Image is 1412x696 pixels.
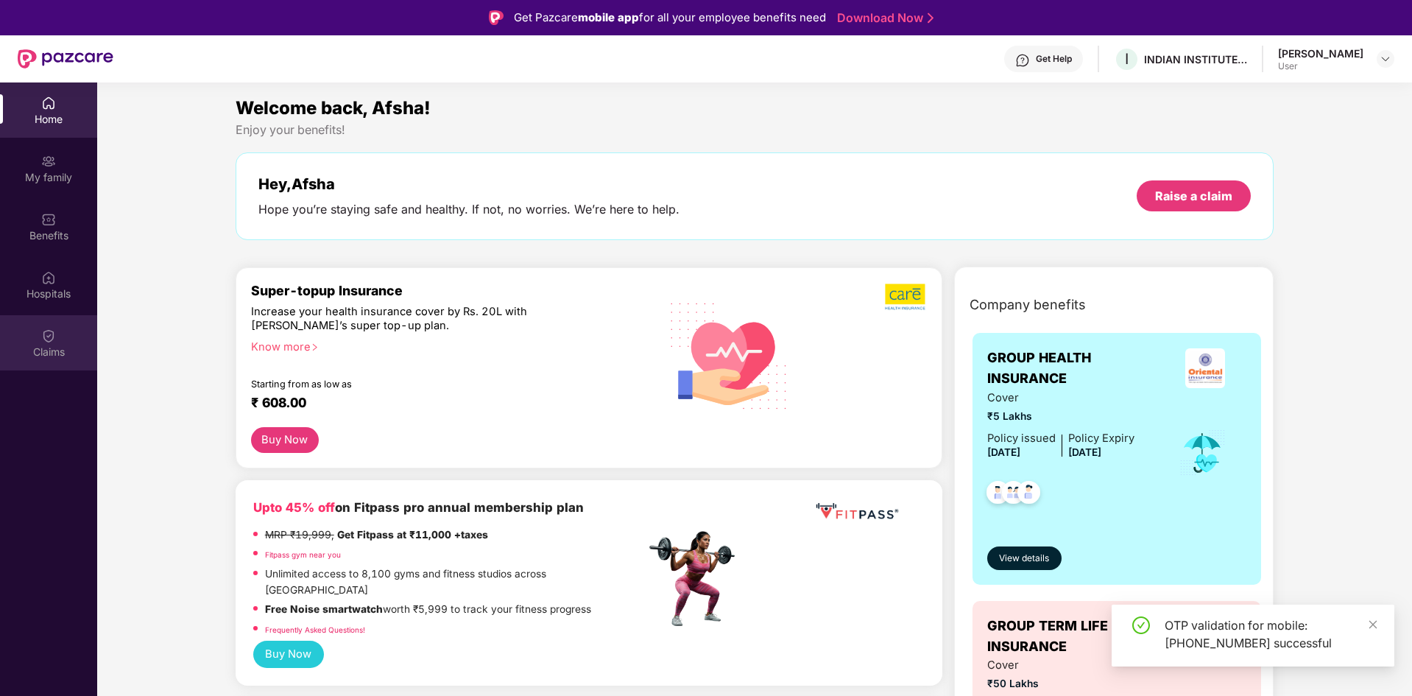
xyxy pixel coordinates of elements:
div: OTP validation for mobile: [PHONE_NUMBER] successful [1165,616,1377,652]
div: ₹ 608.00 [251,395,631,412]
img: fpp.png [645,527,748,630]
b: Upto 45% off [253,500,335,515]
a: Frequently Asked Questions! [265,625,365,634]
img: New Pazcare Logo [18,49,113,68]
span: Cover [987,657,1134,674]
p: Unlimited access to 8,100 gyms and fitness studios across [GEOGRAPHIC_DATA] [265,566,645,598]
strong: mobile app [578,10,639,24]
div: Raise a claim [1155,188,1232,204]
div: INDIAN INSTITUTE OF PACKAGING [1144,52,1247,66]
img: svg+xml;base64,PHN2ZyBpZD0iQmVuZWZpdHMiIHhtbG5zPSJodHRwOi8vd3d3LnczLm9yZy8yMDAwL3N2ZyIgd2lkdGg9Ij... [41,212,56,227]
img: svg+xml;base64,PHN2ZyB3aWR0aD0iMjAiIGhlaWdodD0iMjAiIHZpZXdCb3g9IjAgMCAyMCAyMCIgZmlsbD0ibm9uZSIgeG... [41,154,56,169]
a: Fitpass gym near you [265,550,341,559]
img: b5dec4f62d2307b9de63beb79f102df3.png [885,283,927,311]
b: on Fitpass pro annual membership plan [253,500,584,515]
img: svg+xml;base64,PHN2ZyBpZD0iQ2xhaW0iIHhtbG5zPSJodHRwOi8vd3d3LnczLm9yZy8yMDAwL3N2ZyIgd2lkdGg9IjIwIi... [41,328,56,343]
img: fppp.png [813,498,901,525]
span: Company benefits [970,295,1086,315]
span: [DATE] [1068,446,1101,458]
span: GROUP TERM LIFE INSURANCE [987,616,1168,658]
div: Super-topup Insurance [251,283,646,298]
div: Increase your health insurance cover by Rs. 20L with [PERSON_NAME]’s super top-up plan. [251,305,582,334]
img: svg+xml;base64,PHN2ZyBpZD0iSGVscC0zMngzMiIgeG1sbnM9Imh0dHA6Ly93d3cudzMub3JnLzIwMDAvc3ZnIiB3aWR0aD... [1015,53,1030,68]
img: svg+xml;base64,PHN2ZyBpZD0iRHJvcGRvd24tMzJ4MzIiIHhtbG5zPSJodHRwOi8vd3d3LnczLm9yZy8yMDAwL3N2ZyIgd2... [1380,53,1391,65]
span: I [1125,50,1129,68]
p: worth ₹5,999 to track your fitness progress [265,602,591,618]
strong: Free Noise smartwatch [265,603,383,615]
span: View details [999,552,1049,566]
span: GROUP HEALTH INSURANCE [987,348,1163,390]
span: ₹50 Lakhs [987,676,1134,692]
img: Stroke [928,10,933,26]
img: icon [1179,429,1226,477]
img: svg+xml;base64,PHN2ZyBpZD0iSG9tZSIgeG1sbnM9Imh0dHA6Ly93d3cudzMub3JnLzIwMDAvc3ZnIiB3aWR0aD0iMjAiIG... [41,96,56,110]
img: Logo [489,10,504,25]
div: [PERSON_NAME] [1278,46,1363,60]
img: svg+xml;base64,PHN2ZyB4bWxucz0iaHR0cDovL3d3dy53My5vcmcvMjAwMC9zdmciIHdpZHRoPSI0OC45NDMiIGhlaWdodD... [980,477,1016,513]
div: Know more [251,340,637,351]
span: Welcome back, Afsha! [236,97,431,119]
button: Buy Now [251,427,319,453]
div: Policy issued [987,430,1056,447]
div: User [1278,60,1363,72]
div: Policy Expiry [1068,430,1134,447]
span: check-circle [1132,616,1150,634]
span: [DATE] [987,446,1020,458]
img: insurerLogo [1185,348,1225,388]
a: Download Now [837,10,929,26]
span: right [311,343,319,351]
div: Hey, Afsha [258,175,679,193]
span: close [1368,619,1378,630]
span: Cover [987,390,1134,407]
div: Starting from as low as [251,379,583,389]
div: Get Help [1036,53,1072,65]
div: Hope you’re staying safe and healthy. If not, no worries. We’re here to help. [258,202,679,217]
del: MRP ₹19,999, [265,529,334,541]
button: Buy Now [253,641,324,668]
div: Get Pazcare for all your employee benefits need [514,9,826,27]
img: svg+xml;base64,PHN2ZyB4bWxucz0iaHR0cDovL3d3dy53My5vcmcvMjAwMC9zdmciIHhtbG5zOnhsaW5rPSJodHRwOi8vd3... [659,284,799,426]
img: svg+xml;base64,PHN2ZyB4bWxucz0iaHR0cDovL3d3dy53My5vcmcvMjAwMC9zdmciIHdpZHRoPSI0OC45NDMiIGhlaWdodD... [1011,477,1047,513]
img: svg+xml;base64,PHN2ZyB4bWxucz0iaHR0cDovL3d3dy53My5vcmcvMjAwMC9zdmciIHdpZHRoPSI0OC45MTUiIGhlaWdodD... [995,477,1031,513]
img: svg+xml;base64,PHN2ZyBpZD0iSG9zcGl0YWxzIiB4bWxucz0iaHR0cDovL3d3dy53My5vcmcvMjAwMC9zdmciIHdpZHRoPS... [41,270,56,285]
span: ₹5 Lakhs [987,409,1134,425]
div: Enjoy your benefits! [236,122,1274,138]
strong: Get Fitpass at ₹11,000 +taxes [337,529,488,541]
button: View details [987,546,1062,570]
